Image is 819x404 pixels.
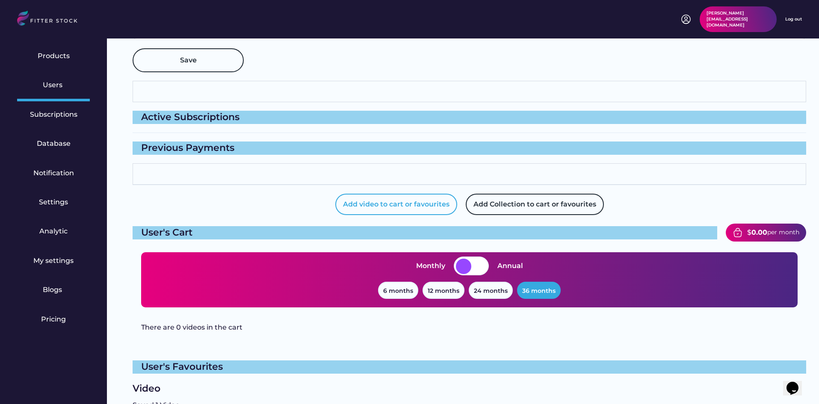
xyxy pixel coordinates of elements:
div: $ [747,228,751,237]
div: Monthly [416,261,445,271]
div: Subscriptions [30,110,77,119]
button: Add video to cart or favourites [335,194,457,215]
iframe: chat widget [783,370,810,395]
div: Database [37,139,71,148]
strong: 0.00 [751,228,767,236]
div: User's Favourites [133,360,806,374]
div: Analytic [39,227,68,236]
div: Previous Payments [133,142,806,155]
button: 12 months [423,282,464,299]
div: Users [43,80,64,90]
button: Save [133,48,244,72]
div: [PERSON_NAME][EMAIL_ADDRESS][DOMAIN_NAME] [707,10,770,28]
img: bag-tick-2.svg [733,227,743,238]
div: There are 0 videos in the cart [141,323,750,332]
div: Annual [497,261,523,271]
button: Add Collection to cart or favourites [466,194,604,215]
button: 6 months [378,282,418,299]
div: Pricing [41,315,66,324]
img: LOGO.svg [17,11,85,28]
div: per month [767,228,799,237]
div: Active Subscriptions [133,111,806,124]
div: Blogs [43,285,64,295]
div: My settings [33,256,74,265]
button: 24 months [469,282,513,299]
div: User's Cart [133,226,717,239]
div: Products [38,51,70,61]
div: Settings [39,198,68,207]
button: 36 months [517,282,561,299]
div: Log out [785,16,802,22]
div: Video [133,382,806,395]
img: profile-circle.svg [681,14,691,24]
div: Notification [33,168,74,178]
